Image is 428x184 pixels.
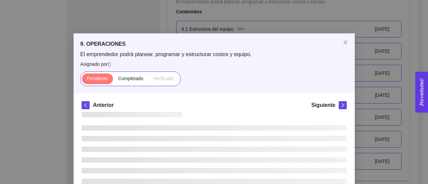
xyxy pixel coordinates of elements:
span: Asignado por [80,60,348,68]
span: Completado [118,76,143,81]
h5: 9. OPERACIONES [80,40,348,48]
span: left [82,103,89,108]
button: Open Feedback Widget [415,72,428,113]
h5: Siguiente [311,101,335,109]
span: Verificado [153,76,174,81]
h5: Anterior [93,101,114,109]
button: left [82,101,90,109]
span: right [339,103,346,108]
span: close [343,40,348,45]
span: Pendiente [87,76,108,81]
button: Close [336,33,355,52]
button: right [339,101,347,109]
span: ( ) [108,61,111,67]
span: El emprendedor podrá planear, programar y estructurar costos y equipo. [80,51,348,58]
